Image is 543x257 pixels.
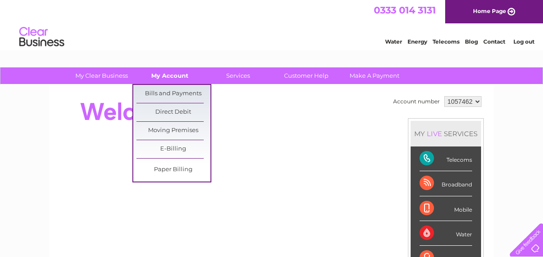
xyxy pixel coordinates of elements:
a: Moving Premises [136,122,210,140]
a: Bills and Payments [136,85,210,103]
a: Services [201,67,275,84]
img: logo.png [19,23,65,51]
a: Log out [513,38,534,45]
div: Broadband [420,171,472,196]
a: 0333 014 3131 [374,4,436,16]
a: Make A Payment [337,67,412,84]
a: Blog [465,38,478,45]
a: My Account [133,67,207,84]
a: Direct Debit [136,103,210,121]
a: My Clear Business [65,67,139,84]
div: Mobile [420,196,472,221]
div: LIVE [425,129,444,138]
td: Account number [391,94,442,109]
a: E-Billing [136,140,210,158]
a: Telecoms [433,38,460,45]
a: Paper Billing [136,161,210,179]
div: Clear Business is a trading name of Verastar Limited (registered in [GEOGRAPHIC_DATA] No. 3667643... [60,5,484,44]
a: Customer Help [269,67,343,84]
a: Contact [483,38,505,45]
div: Water [420,221,472,246]
a: Energy [407,38,427,45]
div: MY SERVICES [411,121,481,146]
div: Telecoms [420,146,472,171]
a: Water [385,38,402,45]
